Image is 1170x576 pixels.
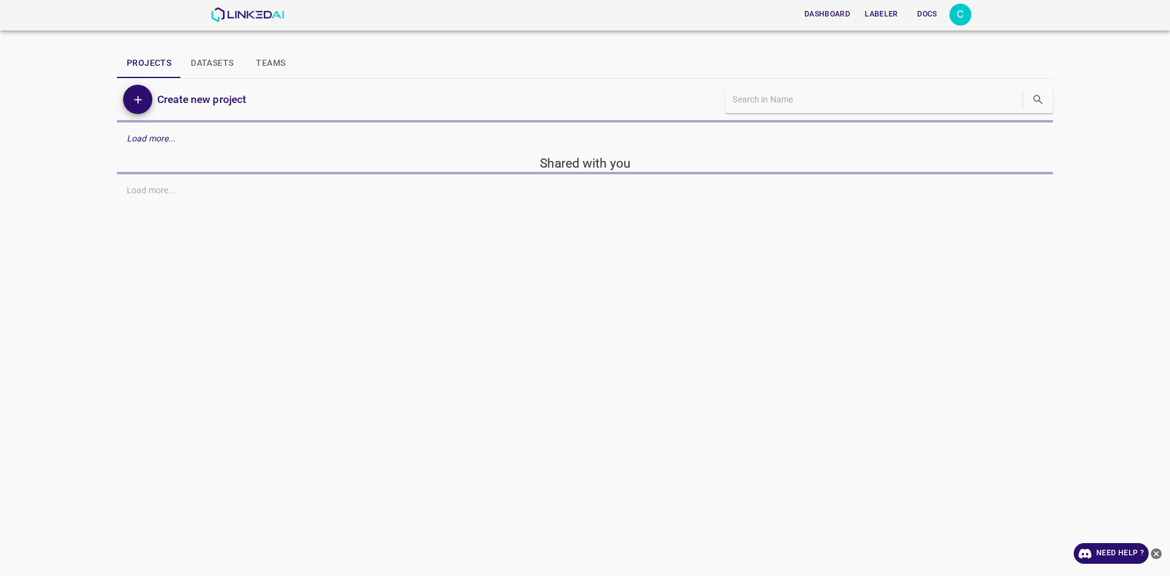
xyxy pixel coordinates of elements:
[732,91,1020,108] input: Search in Name
[127,133,176,143] em: Load more...
[117,155,1053,172] h5: Shared with you
[908,4,947,24] button: Docs
[117,49,181,78] button: Projects
[1149,543,1164,564] button: close-help
[799,4,855,24] button: Dashboard
[1026,87,1051,112] button: search
[949,4,971,26] button: Open settings
[860,4,902,24] button: Labeler
[949,4,971,26] div: C
[181,49,243,78] button: Datasets
[857,2,905,27] a: Labeler
[157,91,246,108] h6: Create new project
[243,49,298,78] button: Teams
[117,127,1053,150] div: Load more...
[906,2,949,27] a: Docs
[123,85,152,114] button: Add
[797,2,857,27] a: Dashboard
[1074,543,1149,564] a: Need Help ?
[152,91,246,108] a: Create new project
[211,7,285,22] img: LinkedAI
